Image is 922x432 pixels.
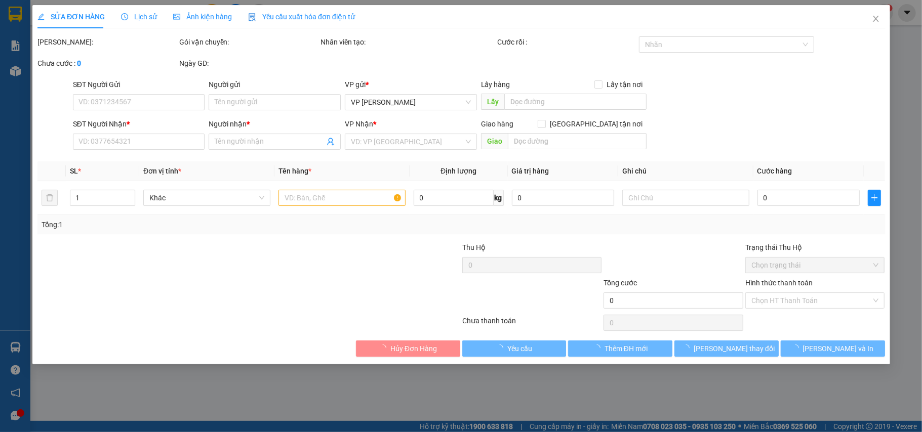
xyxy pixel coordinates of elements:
[179,36,318,48] div: Gói vận chuyển:
[37,13,45,20] span: edit
[496,344,507,352] span: loading
[345,79,477,90] div: VP gửi
[69,167,77,175] span: SL
[278,167,311,175] span: Tên hàng
[278,190,406,206] input: VD: Bàn, Ghế
[683,344,694,352] span: loading
[603,79,647,90] span: Lấy tận nơi
[461,315,603,333] div: Chưa thanh toán
[593,344,604,352] span: loading
[440,167,476,175] span: Định lượng
[356,340,460,357] button: Hủy Đơn Hàng
[568,340,672,357] button: Thêm ĐH mới
[504,94,647,110] input: Dọc đường
[507,343,532,354] span: Yêu cầu
[248,13,355,21] span: Yêu cầu xuất hóa đơn điện tử
[745,242,885,253] div: Trạng thái Thu Hộ
[320,36,495,48] div: Nhân viên tạo:
[345,120,373,128] span: VP Nhận
[173,13,232,21] span: Ảnh kiện hàng
[37,58,177,69] div: Chưa cước :
[327,138,335,146] span: user-add
[37,13,105,21] span: SỬA ĐƠN HÀNG
[209,79,341,90] div: Người gửi
[351,95,471,110] span: VP Bạc Liêu
[480,133,507,149] span: Giao
[745,279,813,287] label: Hình thức thanh toán
[674,340,779,357] button: [PERSON_NAME] thay đổi
[209,118,341,129] div: Người nhận
[73,118,205,129] div: SĐT Người Nhận
[42,219,356,230] div: Tổng: 1
[73,79,205,90] div: SĐT Người Gửi
[493,190,503,206] span: kg
[511,167,549,175] span: Giá trị hàng
[462,340,567,357] button: Yêu cầu
[121,13,157,21] span: Lịch sử
[149,190,264,205] span: Khác
[604,343,647,354] span: Thêm ĐH mới
[791,344,803,352] span: loading
[480,120,513,128] span: Giao hàng
[480,80,510,89] span: Lấy hàng
[173,13,180,20] span: picture
[390,343,437,354] span: Hủy Đơn Hàng
[618,161,753,181] th: Ghi chú
[694,343,775,354] span: [PERSON_NAME] thay đổi
[480,94,504,110] span: Lấy
[37,36,177,48] div: [PERSON_NAME]:
[546,118,647,129] span: [GEOGRAPHIC_DATA] tận nơi
[179,58,318,69] div: Ngày GD:
[868,194,880,202] span: plus
[507,133,647,149] input: Dọc đường
[781,340,885,357] button: [PERSON_NAME] và In
[248,13,256,21] img: icon
[143,167,181,175] span: Đơn vị tính
[861,5,890,33] button: Close
[604,279,637,287] span: Tổng cước
[803,343,873,354] span: [PERSON_NAME] và In
[77,59,81,67] b: 0
[871,15,879,23] span: close
[622,190,749,206] input: Ghi Chú
[757,167,792,175] span: Cước hàng
[42,190,58,206] button: delete
[751,257,879,273] span: Chọn trạng thái
[868,190,881,206] button: plus
[121,13,128,20] span: clock-circle
[462,243,485,251] span: Thu Hộ
[379,344,390,352] span: loading
[497,36,637,48] div: Cước rồi :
